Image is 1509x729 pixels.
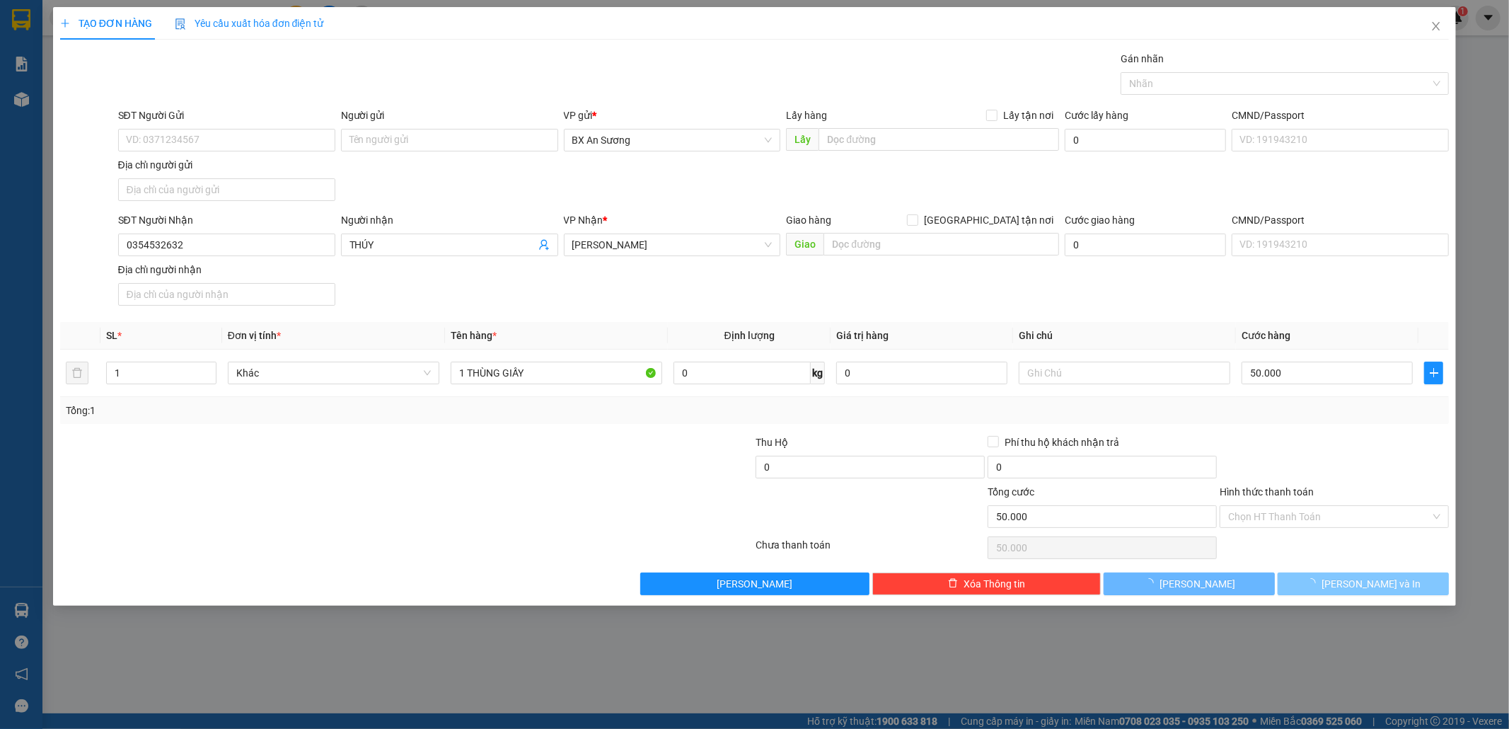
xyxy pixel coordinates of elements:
th: Ghi chú [1013,322,1236,350]
span: [PERSON_NAME] và In [1322,576,1421,592]
input: Cước lấy hàng [1065,129,1226,151]
span: close [1430,21,1442,32]
span: Yêu cầu xuất hóa đơn điện tử [175,18,324,29]
div: Địa chỉ người gửi [118,157,335,173]
span: Cước hàng [1242,330,1290,341]
span: Xóa Thông tin [964,576,1025,592]
span: loading [1144,578,1160,588]
span: Giao [786,233,823,256]
span: [GEOGRAPHIC_DATA] tận nơi [918,212,1059,228]
div: Tổng: 1 [66,403,582,418]
div: VP gửi [564,108,781,123]
input: Dọc đường [819,128,1059,151]
span: Phí thu hộ khách nhận trả [999,435,1125,450]
div: CMND/Passport [1232,212,1449,228]
span: Lấy hàng [786,110,827,121]
div: CMND/Passport [1232,108,1449,123]
input: Ghi Chú [1019,362,1230,384]
input: Địa chỉ của người gửi [118,178,335,201]
button: delete [66,362,88,384]
div: Người nhận [341,212,558,228]
label: Gán nhãn [1121,53,1164,64]
span: plus [60,18,70,28]
input: Cước giao hàng [1065,234,1226,256]
span: SL [106,330,117,341]
input: Địa chỉ của người nhận [118,283,335,306]
img: icon [175,18,186,30]
span: VP Nhận [564,214,603,226]
span: [PERSON_NAME] [1160,576,1235,592]
span: BX An Sương [572,130,773,151]
span: Giá trị hàng [836,330,889,341]
button: [PERSON_NAME] [640,573,869,595]
span: Thu Hộ [756,437,788,448]
div: SĐT Người Gửi [118,108,335,123]
button: plus [1424,362,1443,384]
span: Tên hàng [451,330,497,341]
span: Tổng cước [988,486,1034,498]
span: loading [1306,578,1322,588]
label: Cước giao hàng [1065,214,1135,226]
span: Lấy tận nơi [998,108,1059,123]
div: Chưa thanh toán [755,537,987,562]
span: Định lượng [724,330,775,341]
label: Hình thức thanh toán [1220,486,1314,498]
span: Khác [236,362,431,384]
span: Đơn vị tính [228,330,281,341]
div: Người gửi [341,108,558,123]
span: delete [948,578,958,590]
span: kg [811,362,825,384]
span: Phan Đình Phùng [572,234,773,256]
input: Dọc đường [823,233,1059,256]
input: VD: Bàn, Ghế [451,362,662,384]
span: TẠO ĐƠN HÀNG [60,18,152,29]
span: plus [1425,367,1442,379]
span: Giao hàng [786,214,831,226]
label: Cước lấy hàng [1065,110,1128,121]
input: 0 [836,362,1007,384]
div: SĐT Người Nhận [118,212,335,228]
button: [PERSON_NAME] và In [1278,573,1449,595]
span: [PERSON_NAME] [717,576,792,592]
span: user-add [538,239,550,251]
button: deleteXóa Thông tin [872,573,1102,595]
button: Close [1416,7,1456,47]
span: Lấy [786,128,819,151]
div: Địa chỉ người nhận [118,262,335,277]
button: [PERSON_NAME] [1104,573,1275,595]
